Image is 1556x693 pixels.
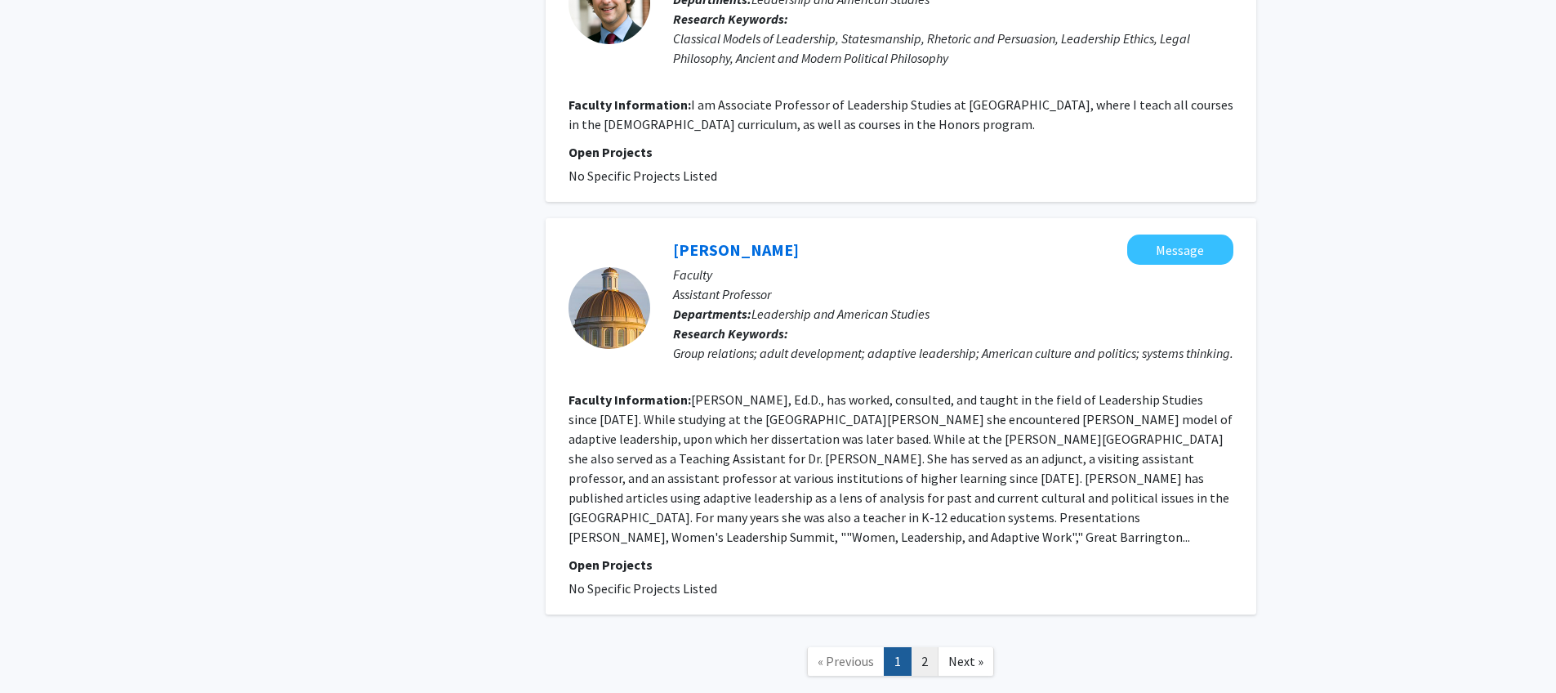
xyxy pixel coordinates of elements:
a: [PERSON_NAME] [673,239,799,260]
p: Faculty [673,265,1233,284]
span: No Specific Projects Listed [568,580,717,597]
iframe: Chat [12,619,69,681]
a: Next [938,647,994,676]
span: Leadership and American Studies [751,306,930,322]
fg-read-more: [PERSON_NAME], Ed.D., has worked, consulted, and taught in the field of Leadership Studies since ... [568,391,1233,545]
span: No Specific Projects Listed [568,168,717,184]
fg-read-more: I am Associate Professor of Leadership Studies at [GEOGRAPHIC_DATA], where I teach all courses in... [568,96,1233,132]
a: Previous Page [807,647,885,676]
p: Open Projects [568,555,1233,575]
b: Faculty Information: [568,391,691,408]
b: Research Keywords: [673,11,788,27]
p: Assistant Professor [673,284,1233,304]
a: 2 [911,647,939,676]
b: Research Keywords: [673,325,788,342]
b: Faculty Information: [568,96,691,113]
a: 1 [884,647,912,676]
b: Departments: [673,306,751,322]
span: « Previous [818,653,874,669]
p: Open Projects [568,142,1233,162]
span: Next » [948,653,983,669]
div: Group relations; adult development; adaptive leadership; American culture and politics; systems t... [673,343,1233,363]
div: Classical Models of Leadership, Statesmanship, Rhetoric and Persuasion, Leadership Ethics, Legal ... [673,29,1233,68]
button: Message Sarah Chace [1127,235,1233,265]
